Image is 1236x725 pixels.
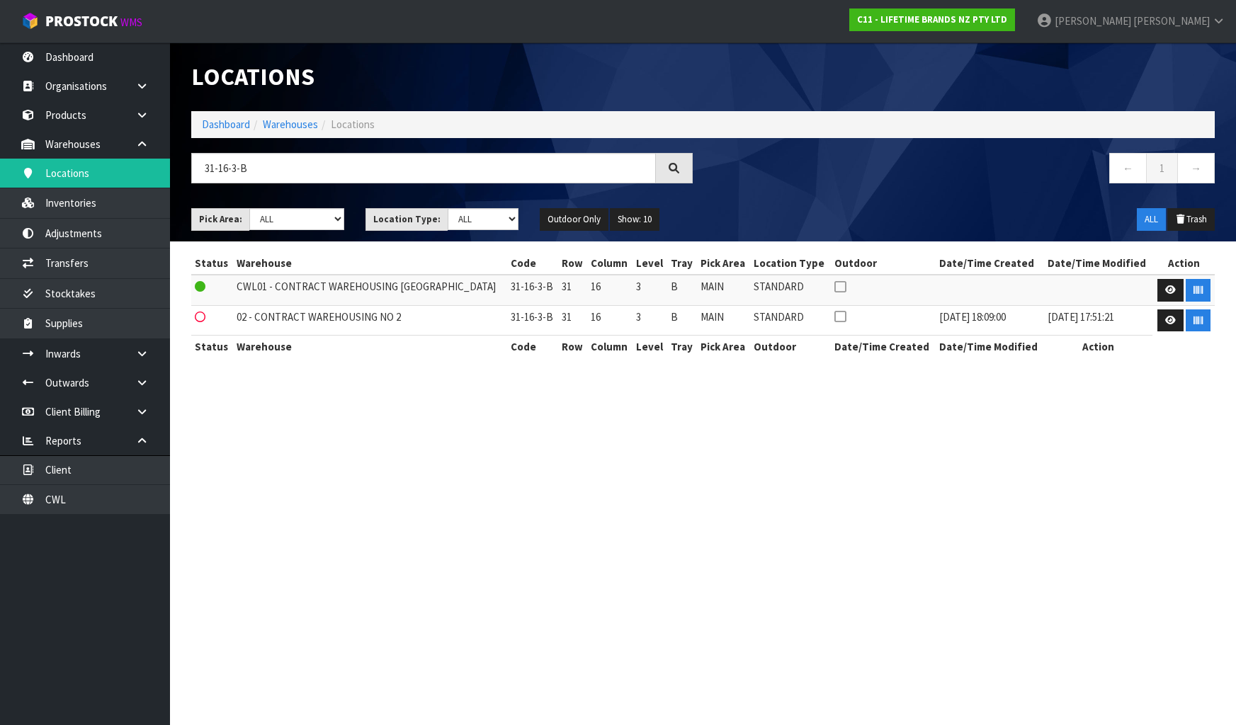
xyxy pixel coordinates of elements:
nav: Page navigation [714,153,1215,188]
td: 31-16-3-B [507,275,558,305]
a: → [1177,153,1215,183]
a: Dashboard [202,118,250,131]
strong: Pick Area: [199,213,242,225]
th: Code [507,252,558,275]
button: Outdoor Only [540,208,608,231]
th: Tray [667,335,697,358]
strong: C11 - LIFETIME BRANDS NZ PTY LTD [857,13,1007,25]
th: Date/Time Created [831,335,936,358]
td: 3 [633,305,667,335]
th: Outdoor [750,335,830,358]
td: STANDARD [750,275,830,305]
td: 02 - CONTRACT WAREHOUSING NO 2 [233,305,507,335]
th: Outdoor [831,252,936,275]
span: ProStock [45,12,118,30]
th: Warehouse [233,335,507,358]
th: Date/Time Modified [1044,252,1152,275]
button: ALL [1137,208,1166,231]
td: 31 [558,275,587,305]
a: C11 - LIFETIME BRANDS NZ PTY LTD [849,8,1015,31]
span: [PERSON_NAME] [1133,14,1210,28]
th: Action [1152,252,1215,275]
a: 1 [1146,153,1178,183]
th: Status [191,335,233,358]
a: ← [1109,153,1147,183]
th: Tray [667,252,697,275]
td: CWL01 - CONTRACT WAREHOUSING [GEOGRAPHIC_DATA] [233,275,507,305]
td: 3 [633,275,667,305]
h1: Locations [191,64,693,90]
button: Show: 10 [610,208,659,231]
th: Level [633,335,667,358]
th: Column [587,335,633,358]
span: Locations [331,118,375,131]
th: Pick Area [697,335,750,358]
th: Row [558,252,587,275]
td: [DATE] 17:51:21 [1044,305,1152,335]
th: Date/Time Modified [936,335,1044,358]
th: Status [191,252,233,275]
th: Location Type [750,252,830,275]
img: cube-alt.png [21,12,39,30]
th: Row [558,335,587,358]
button: Trash [1167,208,1215,231]
span: [PERSON_NAME] [1055,14,1131,28]
td: 16 [587,275,633,305]
td: STANDARD [750,305,830,335]
td: MAIN [697,275,750,305]
td: MAIN [697,305,750,335]
th: Date/Time Created [936,252,1044,275]
input: Search locations [191,153,656,183]
th: Warehouse [233,252,507,275]
small: WMS [120,16,142,29]
th: Level [633,252,667,275]
td: B [667,275,697,305]
td: 31 [558,305,587,335]
th: Action [1044,335,1152,358]
td: [DATE] 18:09:00 [936,305,1044,335]
td: B [667,305,697,335]
strong: Location Type: [373,213,441,225]
td: 16 [587,305,633,335]
th: Column [587,252,633,275]
td: 31-16-3-B [507,305,558,335]
th: Code [507,335,558,358]
th: Pick Area [697,252,750,275]
a: Warehouses [263,118,318,131]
